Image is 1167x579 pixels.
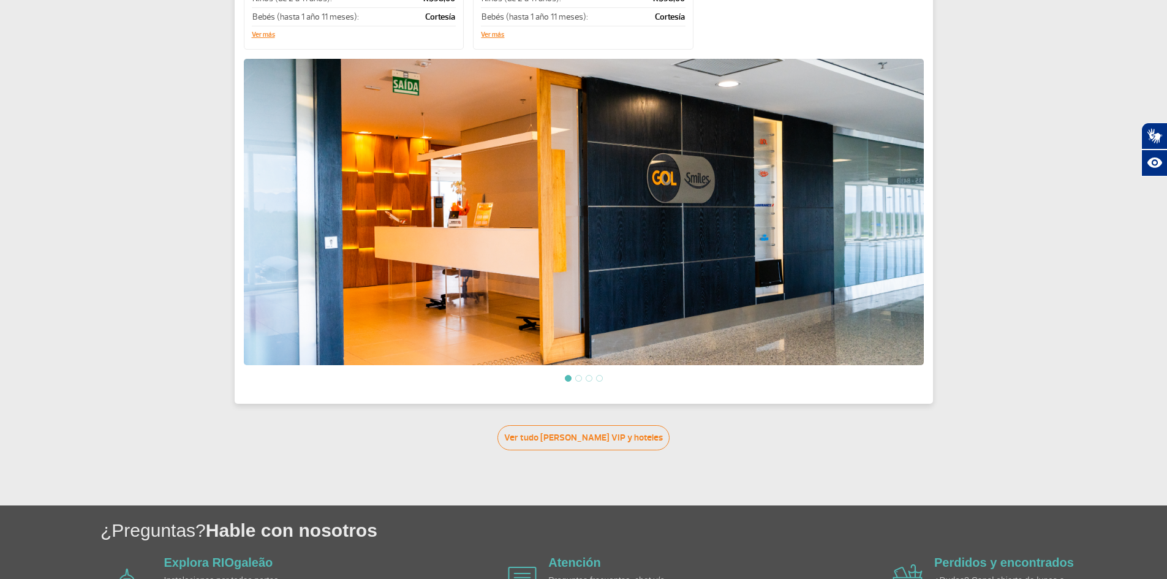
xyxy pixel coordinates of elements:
font: Cortesía [655,12,685,22]
a: Ver tudo [PERSON_NAME] VIP y hoteles [497,425,670,450]
button: Ver más [252,31,275,39]
font: Bebés (hasta 1 año 11 meses): [482,12,588,22]
h1: ¿Preguntas? [100,518,1167,543]
font: Bebés (hasta 1 año 11 meses): [252,12,359,22]
font: Ver tudo [PERSON_NAME] VIP y hoteles [504,432,663,444]
a: Perdidos y encontrados [934,556,1074,569]
a: Explora RIOgaleão [164,556,273,569]
button: Traductor de lenguaje de señas abierto. [1141,123,1167,149]
span: Hable con nosotros [206,520,377,540]
div: Complemento de accesibilidad Hand Talk. [1141,123,1167,176]
button: Recursos de asistencia abiertos. [1141,149,1167,176]
button: Ver más [481,31,504,39]
a: Atención [548,556,601,569]
font: Cortesía [425,12,455,22]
